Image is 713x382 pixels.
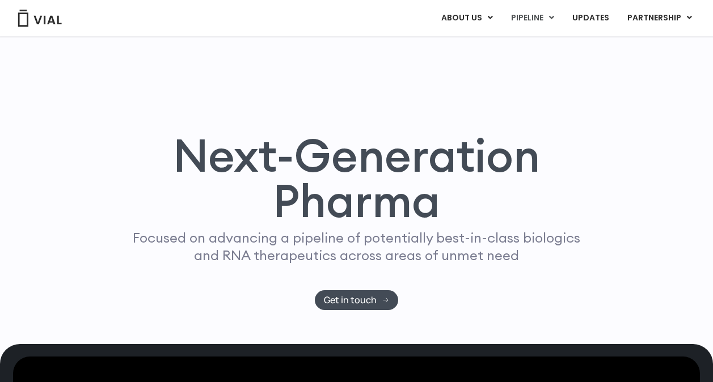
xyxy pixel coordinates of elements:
a: PARTNERSHIPMenu Toggle [618,9,701,28]
a: PIPELINEMenu Toggle [502,9,563,28]
a: UPDATES [563,9,618,28]
a: ABOUT USMenu Toggle [432,9,501,28]
h1: Next-Generation Pharma [111,133,602,223]
p: Focused on advancing a pipeline of potentially best-in-class biologics and RNA therapeutics acros... [128,229,585,264]
span: Get in touch [324,296,377,304]
a: Get in touch [315,290,398,310]
img: Vial Logo [17,10,62,27]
